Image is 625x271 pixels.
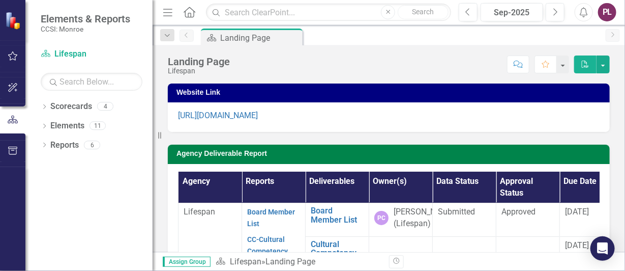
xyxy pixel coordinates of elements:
a: Elements [50,120,84,132]
span: Search [412,8,434,16]
input: Search ClearPoint... [206,4,451,21]
h3: Website Link [176,89,605,96]
small: CCSI: Monroe [41,25,130,33]
div: 4 [97,102,113,111]
a: [URL][DOMAIN_NAME] [178,111,258,120]
span: Approved [501,207,535,216]
td: Double-Click to Edit [496,203,560,236]
span: Submitted [438,207,475,216]
button: PL [598,3,616,21]
div: Sep-2025 [484,7,540,19]
span: Elements & Reports [41,13,130,25]
span: Assign Group [163,257,211,267]
div: 11 [90,122,106,130]
input: Search Below... [41,73,142,91]
span: [DATE] [565,207,589,216]
img: ClearPoint Strategy [5,12,23,30]
div: 6 [84,141,100,149]
span: [DATE] [565,240,589,250]
a: Scorecards [50,101,92,113]
p: Lifespan [184,206,236,218]
div: PC [374,211,389,225]
div: Landing Page [168,56,230,67]
a: Lifespan [230,257,261,266]
div: [PERSON_NAME] (Lifespan) [394,206,455,230]
td: Double-Click to Edit Right Click for Context Menu [306,203,369,236]
a: Reports [50,140,79,151]
a: Board Member List [311,206,364,224]
button: Search [398,5,449,19]
td: Double-Click to Edit [433,203,496,236]
div: Open Intercom Messenger [590,236,615,261]
button: Sep-2025 [481,3,543,21]
a: Board Member List [247,208,295,228]
div: » [216,256,381,268]
div: Landing Page [220,32,300,44]
a: Lifespan [41,48,142,60]
div: Lifespan [168,67,230,75]
div: Landing Page [265,257,315,266]
h3: Agency Deliverable Report [176,150,605,157]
